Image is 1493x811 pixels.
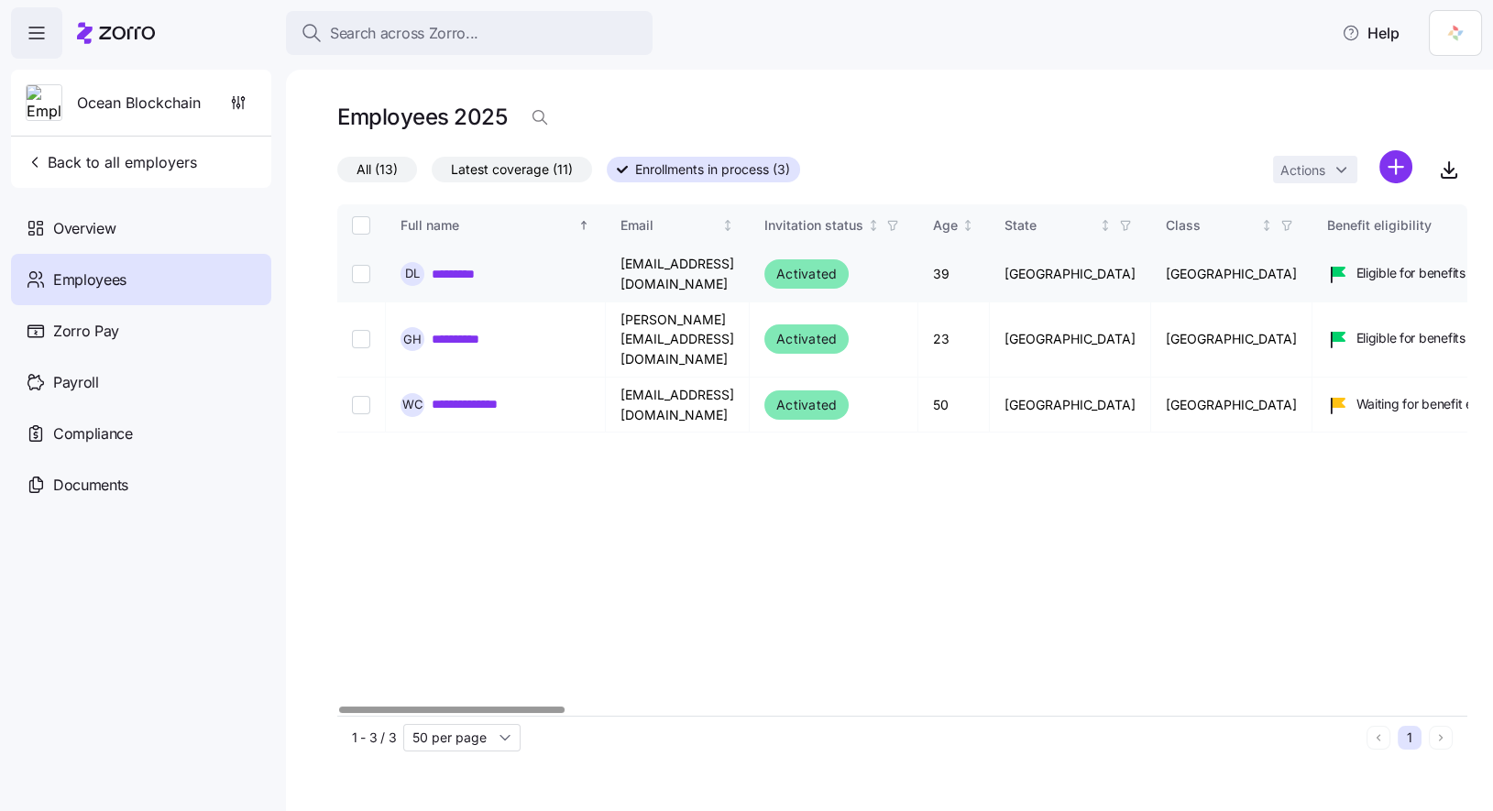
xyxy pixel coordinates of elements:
[53,320,119,343] span: Zorro Pay
[721,219,734,232] div: Not sorted
[606,247,750,302] td: [EMAIL_ADDRESS][DOMAIN_NAME]
[606,204,750,247] th: EmailNot sorted
[53,269,126,291] span: Employees
[1151,378,1312,433] td: [GEOGRAPHIC_DATA]
[11,254,271,305] a: Employees
[635,158,790,181] span: Enrollments in process (3)
[961,219,974,232] div: Not sorted
[352,216,370,235] input: Select all records
[1327,15,1414,51] button: Help
[18,144,204,181] button: Back to all employers
[401,215,575,236] div: Full name
[1441,18,1470,48] img: 5711ede7-1a95-4d76-b346-8039fc8124a1-1741415864132.png
[1273,156,1357,183] button: Actions
[990,378,1151,433] td: [GEOGRAPHIC_DATA]
[577,219,590,232] div: Sorted ascending
[1099,219,1112,232] div: Not sorted
[867,219,880,232] div: Not sorted
[606,302,750,378] td: [PERSON_NAME][EMAIL_ADDRESS][DOMAIN_NAME]
[1151,247,1312,302] td: [GEOGRAPHIC_DATA]
[918,204,990,247] th: AgeNot sorted
[386,204,606,247] th: Full nameSorted ascending
[26,151,197,173] span: Back to all employers
[1356,264,1466,282] span: Eligible for benefits
[451,158,573,181] span: Latest coverage (11)
[11,305,271,356] a: Zorro Pay
[620,215,719,236] div: Email
[402,399,423,411] span: W C
[990,247,1151,302] td: [GEOGRAPHIC_DATA]
[1429,726,1453,750] button: Next page
[352,330,370,348] input: Select record 2
[918,302,990,378] td: 23
[352,265,370,283] input: Select record 1
[357,158,398,181] span: All (13)
[1280,164,1325,177] span: Actions
[918,247,990,302] td: 39
[606,378,750,433] td: [EMAIL_ADDRESS][DOMAIN_NAME]
[1166,215,1257,236] div: Class
[1356,329,1466,347] span: Eligible for benefits
[990,302,1151,378] td: [GEOGRAPHIC_DATA]
[1151,302,1312,378] td: [GEOGRAPHIC_DATA]
[11,356,271,408] a: Payroll
[53,474,128,497] span: Documents
[53,217,115,240] span: Overview
[750,204,918,247] th: Invitation statusNot sorted
[776,328,837,350] span: Activated
[286,11,653,55] button: Search across Zorro...
[1260,219,1273,232] div: Not sorted
[53,422,133,445] span: Compliance
[1151,204,1312,247] th: ClassNot sorted
[337,103,507,131] h1: Employees 2025
[1398,726,1422,750] button: 1
[352,729,396,747] span: 1 - 3 / 3
[77,92,201,115] span: Ocean Blockchain
[918,378,990,433] td: 50
[11,408,271,459] a: Compliance
[403,334,422,345] span: G H
[776,394,837,416] span: Activated
[933,215,958,236] div: Age
[1342,22,1400,44] span: Help
[27,85,61,122] img: Employer logo
[330,22,478,45] span: Search across Zorro...
[1004,215,1096,236] div: State
[405,268,420,279] span: D L
[11,459,271,510] a: Documents
[776,263,837,285] span: Activated
[1367,726,1390,750] button: Previous page
[11,203,271,254] a: Overview
[764,215,863,236] div: Invitation status
[1379,150,1412,183] svg: add icon
[53,371,99,394] span: Payroll
[990,204,1151,247] th: StateNot sorted
[352,396,370,414] input: Select record 3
